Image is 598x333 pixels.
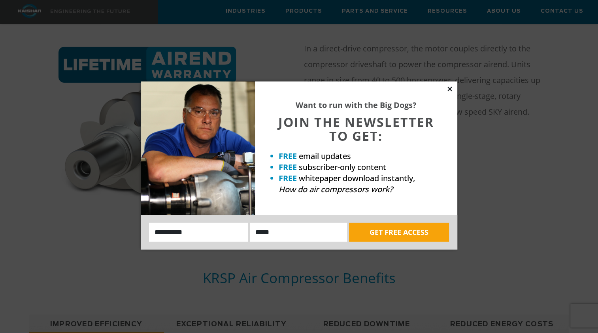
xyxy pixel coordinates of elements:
[279,173,297,184] strong: FREE
[279,151,297,161] strong: FREE
[299,162,386,172] span: subscriber-only content
[279,184,393,195] em: How do air compressors work?
[299,151,351,161] span: email updates
[296,100,417,110] strong: Want to run with the Big Dogs?
[149,223,248,242] input: Name:
[250,223,347,242] input: Email
[278,114,434,144] span: JOIN THE NEWSLETTER TO GET:
[299,173,415,184] span: whitepaper download instantly,
[279,162,297,172] strong: FREE
[446,85,453,93] button: Close
[349,223,449,242] button: GET FREE ACCESS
